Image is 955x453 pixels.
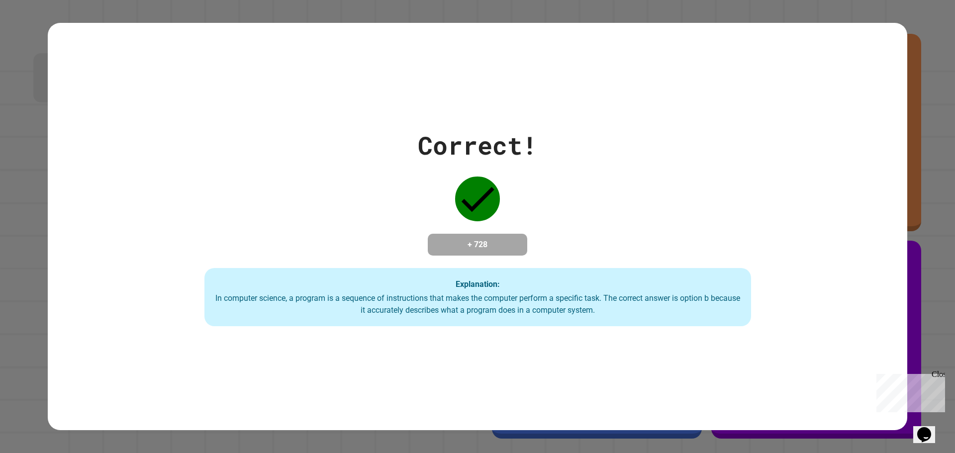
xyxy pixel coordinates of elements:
div: Chat with us now!Close [4,4,69,63]
div: In computer science, a program is a sequence of instructions that makes the computer perform a sp... [214,292,741,316]
iframe: chat widget [872,370,945,412]
h4: + 728 [438,239,517,251]
strong: Explanation: [456,279,500,288]
iframe: chat widget [913,413,945,443]
div: Correct! [418,127,537,164]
